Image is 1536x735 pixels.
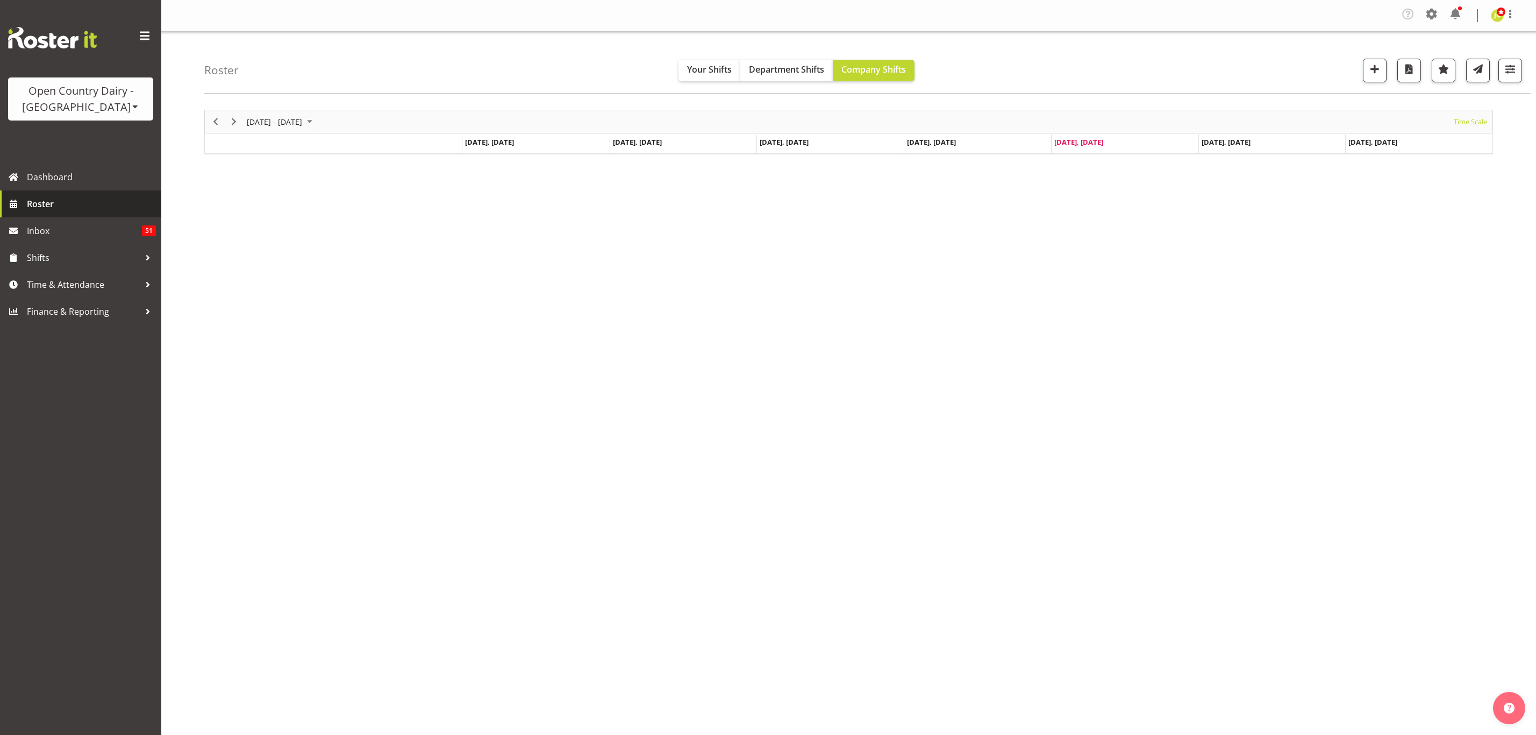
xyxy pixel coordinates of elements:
button: Time Scale [1452,115,1489,129]
img: jessica-greenwood7429.jpg [1491,9,1504,22]
span: Roster [27,196,156,212]
span: Your Shifts [687,63,732,75]
div: Next [225,110,243,133]
button: Your Shifts [678,60,740,81]
button: Add a new shift [1363,59,1387,82]
h4: Roster [204,64,239,76]
div: Timeline Week of September 5, 2025 [204,110,1493,154]
span: [DATE], [DATE] [613,137,662,147]
button: Send a list of all shifts for the selected filtered period to all rostered employees. [1466,59,1490,82]
span: [DATE] - [DATE] [246,115,303,129]
span: [DATE], [DATE] [760,137,809,147]
button: Department Shifts [740,60,833,81]
span: [DATE], [DATE] [907,137,956,147]
span: Finance & Reporting [27,303,140,320]
span: Shifts [27,250,140,266]
button: Filter Shifts [1498,59,1522,82]
button: Download a PDF of the roster according to the set date range. [1397,59,1421,82]
span: [DATE], [DATE] [1202,137,1251,147]
span: [DATE], [DATE] [465,137,514,147]
button: Company Shifts [833,60,915,81]
button: Highlight an important date within the roster. [1432,59,1455,82]
span: Time Scale [1453,115,1488,129]
span: Dashboard [27,169,156,185]
div: Open Country Dairy - [GEOGRAPHIC_DATA] [19,83,142,115]
span: Time & Attendance [27,277,140,293]
span: [DATE], [DATE] [1054,137,1103,147]
div: Previous [206,110,225,133]
span: [DATE], [DATE] [1348,137,1397,147]
span: Inbox [27,223,142,239]
span: Department Shifts [749,63,824,75]
span: Company Shifts [841,63,906,75]
button: September 01 - 07, 2025 [245,115,317,129]
button: Previous [209,115,223,129]
span: 51 [142,225,156,236]
button: Next [227,115,241,129]
img: help-xxl-2.png [1504,703,1514,713]
img: Rosterit website logo [8,27,97,48]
